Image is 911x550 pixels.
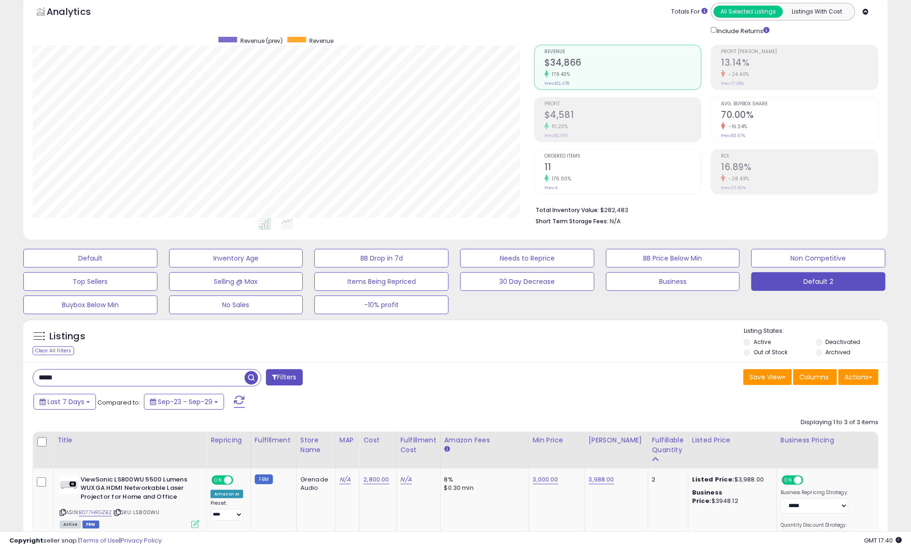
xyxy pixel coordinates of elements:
[309,37,333,45] span: Revenue
[544,110,701,122] h2: $4,581
[544,81,569,86] small: Prev: $12,478
[81,475,194,504] b: ViewSonic LS800WU 5500 Lumens WUXGA HDMI Networkable Laser Projector for Home and Office
[725,123,748,130] small: -16.34%
[692,488,722,505] b: Business Price:
[725,175,749,182] small: -28.43%
[363,435,392,445] div: Cost
[60,475,78,494] img: 21jMpyiA0NL._SL40_.jpg
[48,397,84,406] span: Last 7 Days
[799,372,829,382] span: Columns
[781,435,875,445] div: Business Pricing
[113,509,159,516] span: | SKU: LS800WU
[266,369,302,385] button: Filters
[158,397,212,406] span: Sep-23 - Sep-29
[721,185,746,191] small: Prev: 23.60%
[212,476,224,484] span: ON
[721,81,744,86] small: Prev: 17.38%
[169,249,303,268] button: Inventory Age
[754,338,771,346] label: Active
[314,296,449,314] button: -10% profit
[536,206,599,214] b: Total Inventory Value:
[47,5,109,21] h5: Analytics
[460,272,594,291] button: 30 Day Decrease
[671,7,707,16] div: Totals For
[692,488,769,505] div: $3948.12
[80,536,119,545] a: Terms of Use
[314,249,449,268] button: BB Drop in 7d
[536,204,871,215] li: $282,483
[49,330,85,343] h5: Listings
[444,475,522,484] div: 8%
[751,272,885,291] button: Default 2
[544,162,701,174] h2: 11
[838,369,878,385] button: Actions
[211,500,244,521] div: Preset:
[793,369,837,385] button: Columns
[721,133,745,138] small: Prev: 83.67%
[34,394,96,410] button: Last 7 Days
[782,476,794,484] span: ON
[549,71,571,78] small: 179.43%
[721,154,878,159] span: ROI
[444,435,525,445] div: Amazon Fees
[97,398,140,407] span: Compared to:
[544,185,557,191] small: Prev: 4
[9,536,162,545] div: seller snap | |
[211,490,243,498] div: Amazon AI
[340,435,355,445] div: MAP
[589,435,644,445] div: [PERSON_NAME]
[23,272,157,291] button: Top Sellers
[544,133,568,138] small: Prev: $2,169
[744,327,887,336] p: Listing States:
[549,123,568,130] small: 111.23%
[589,475,614,484] a: 3,988.00
[401,475,412,484] a: N/A
[610,217,621,226] span: N/A
[825,338,860,346] label: Deactivated
[33,346,74,355] div: Clear All Filters
[255,474,273,484] small: FBM
[743,369,792,385] button: Save View
[606,249,740,268] button: BB Price Below Min
[721,49,878,55] span: Profit [PERSON_NAME]
[240,37,283,45] span: Revenue (prev)
[23,249,157,268] button: Default
[79,509,112,516] a: B077HRGZBZ
[401,435,436,455] div: Fulfillment Cost
[536,217,608,225] b: Short Term Storage Fees:
[121,536,162,545] a: Privacy Policy
[781,489,848,496] label: Business Repricing Strategy:
[544,49,701,55] span: Revenue
[825,348,850,356] label: Archived
[444,484,522,492] div: $0.30 min
[544,154,701,159] span: Ordered Items
[533,435,581,445] div: Min Price
[864,536,902,545] span: 2025-10-10 17:40 GMT
[801,418,878,427] div: Displaying 1 to 3 of 3 items
[60,521,81,529] span: All listings currently available for purchase on Amazon
[57,435,203,445] div: Title
[549,175,571,182] small: 175.00%
[704,25,781,35] div: Include Returns
[754,348,788,356] label: Out of Stock
[533,475,558,484] a: 3,000.00
[340,475,351,484] a: N/A
[544,102,701,107] span: Profit
[652,435,684,455] div: Fulfillable Quantity
[692,475,734,484] b: Listed Price:
[444,445,450,454] small: Amazon Fees.
[721,57,878,70] h2: 13.14%
[169,296,303,314] button: No Sales
[232,476,247,484] span: OFF
[23,296,157,314] button: Buybox Below Min
[782,6,852,18] button: Listings With Cost
[144,394,224,410] button: Sep-23 - Sep-29
[714,6,783,18] button: All Selected Listings
[802,476,817,484] span: OFF
[82,521,99,529] span: FBM
[460,249,594,268] button: Needs to Reprice
[692,475,769,484] div: $3,988.00
[652,475,681,484] div: 2
[544,57,701,70] h2: $34,866
[300,475,328,492] div: Grenade Audio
